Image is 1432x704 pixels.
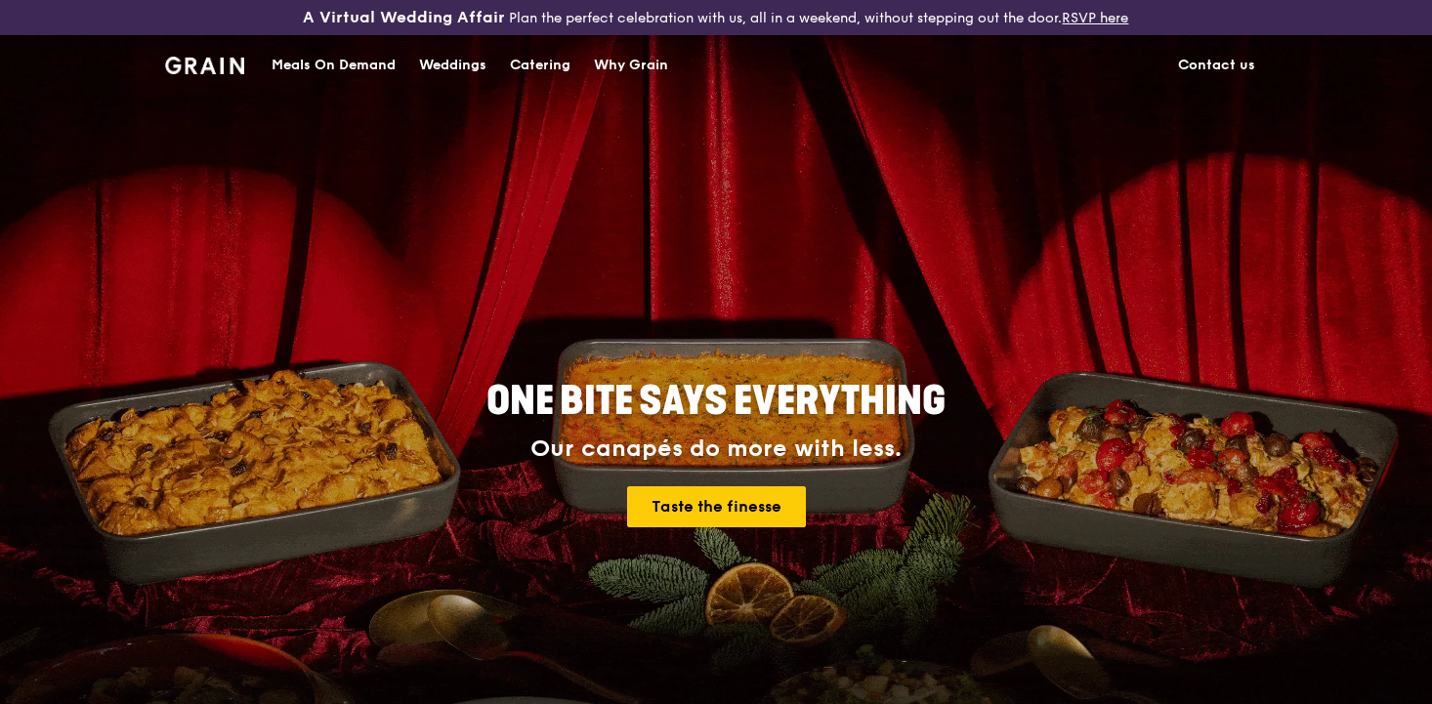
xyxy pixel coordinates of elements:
img: Grain [165,57,244,74]
a: GrainGrain [165,34,244,93]
div: Meals On Demand [272,36,396,95]
div: Our canapés do more with less. [364,435,1068,463]
span: ONE BITE SAYS EVERYTHING [486,378,946,425]
div: Plan the perfect celebration with us, all in a weekend, without stepping out the door. [238,8,1193,27]
div: Why Grain [594,36,668,95]
a: Taste the finesse [627,486,806,527]
a: Weddings [407,36,498,95]
a: Why Grain [582,36,680,95]
h3: A Virtual Wedding Affair [303,8,505,27]
a: RSVP here [1062,10,1128,26]
div: Weddings [419,36,486,95]
a: Contact us [1166,36,1267,95]
div: Catering [510,36,570,95]
a: Catering [498,36,582,95]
